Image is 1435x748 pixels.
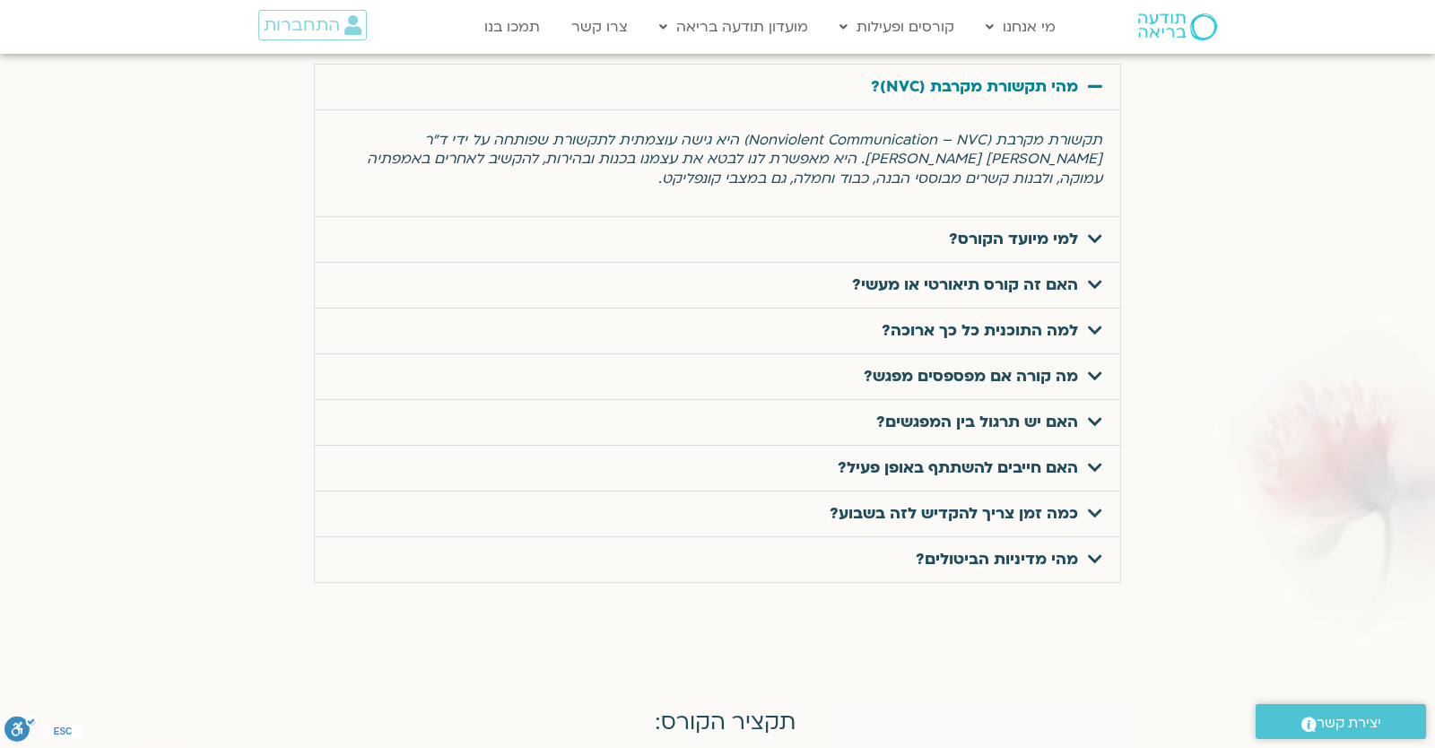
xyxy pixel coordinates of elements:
a: מהי תקשורת מקרבת (NVC)? [871,76,1078,97]
div: כמה זמן צריך להקדיש לזה בשבוע? [315,491,1120,536]
a: האם יש תרגול בין המפגשים? [876,412,1078,432]
div: האם חייבים להשתתף באופן פעיל? [315,446,1120,491]
a: התחברות [258,10,367,40]
a: תמכו בנו [475,10,549,44]
div: מה קורה אם מפספסים מפגש? [315,354,1120,399]
span: יצירת קשר [1317,711,1381,735]
a: למי מיועד הקורס? [949,229,1078,249]
div: למי מיועד הקורס? [315,217,1120,262]
a: מה קורה אם מפספסים מפגש? [864,366,1078,387]
a: האם זה קורס תיאורטי או מעשי? [852,274,1078,295]
a: מהי מדיניות הביטולים? [916,549,1078,570]
a: קורסים ופעילות [831,10,963,44]
div: מהי מדיניות הביטולים? [315,537,1120,582]
a: צרו קשר [562,10,637,44]
img: תודעה בריאה [1138,13,1217,40]
div: האם יש תרגול בין המפגשים? [315,400,1120,445]
a: מי אנחנו [977,10,1065,44]
a: כמה זמן צריך להקדיש לזה בשבוע? [830,503,1078,524]
p: תקציר הקורס: [305,709,796,736]
a: יצירת קשר [1256,704,1426,739]
a: האם חייבים להשתתף באופן פעיל? [838,457,1078,478]
div: למה התוכנית כל כך ארוכה? [315,309,1120,353]
span: תקשורת מקרבת (Nonviolent Communication – NVC) היא גישה עוצמתית לתקשורת שפותחה על ידי ד"ר [PERSON_... [367,130,1102,188]
a: מועדון תודעה בריאה [650,10,817,44]
a: למה התוכנית כל כך ארוכה? [882,320,1078,341]
span: התחברות [264,15,340,35]
div: מהי תקשורת מקרבת (NVC)? [315,65,1120,109]
div: האם זה קורס תיאורטי או מעשי? [315,263,1120,308]
div: מהי תקשורת מקרבת (NVC)? [315,109,1120,217]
